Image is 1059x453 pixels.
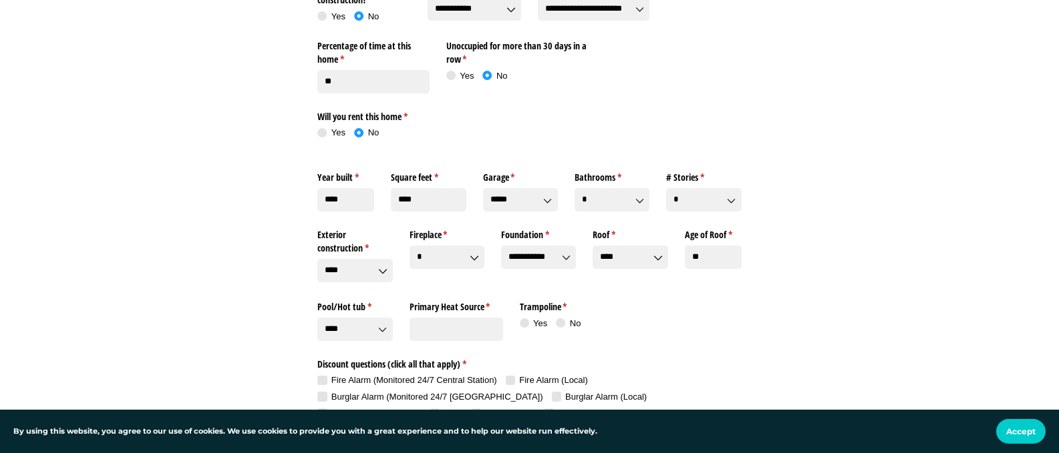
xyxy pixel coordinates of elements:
span: No [368,127,380,137]
div: checkbox-group [317,374,741,440]
label: Fireplace [410,224,484,242]
span: Fire Alarm (Local) [519,375,588,385]
span: Fully Sprinklered Inside [331,408,422,418]
span: No [496,71,508,81]
span: Fire Alarm (Monitored 24/​7 Central Station) [331,375,497,385]
span: No [368,11,380,21]
legend: Trampoline [520,296,613,314]
label: Garage [483,167,558,184]
label: # Stories [666,167,741,184]
label: Square feet [391,167,466,184]
span: Yes [460,71,474,81]
span: Guard Gated [485,408,535,418]
p: By using this website, you agree to our use of cookies. We use cookies to provide you with a grea... [13,426,597,438]
legend: Discount questions (click all that apply) [317,353,741,370]
span: Burglar Alarm (Local) [565,392,647,402]
label: Age of Roof [685,224,742,242]
legend: Will you rent this home [317,105,411,123]
span: No [570,318,581,328]
span: HOA [444,408,463,418]
button: Accept [996,419,1046,444]
label: Exterior construction [317,224,392,255]
span: Yes [533,318,547,328]
span: Yes [331,11,345,21]
span: Yes [331,127,345,137]
legend: Unoccupied for more than 30 days in a row [446,35,595,66]
span: Automatic Closing Gate [558,408,649,418]
span: Burglar Alarm (Monitored 24/​7 [GEOGRAPHIC_DATA]) [331,392,543,402]
label: Year built [317,167,374,184]
span: Accept [1006,426,1036,436]
label: Pool/​Hot tub [317,296,392,314]
label: Primary Heat Source [410,296,503,314]
label: Bathrooms [575,167,649,184]
label: Foundation [501,224,576,242]
label: Roof [593,224,667,242]
label: Percentage of time at this home [317,35,429,66]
